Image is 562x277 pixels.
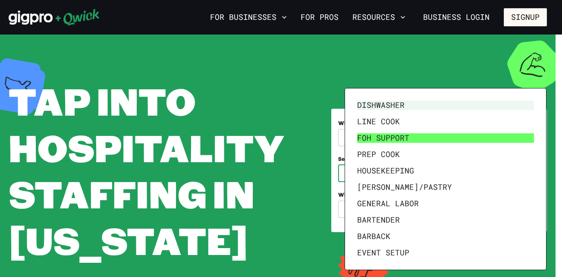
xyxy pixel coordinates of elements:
[354,130,537,146] li: FOH Support
[354,113,537,130] li: Line Cook
[354,228,537,245] li: Barback
[354,97,537,113] li: Dishwasher
[354,245,537,261] li: Event Setup
[354,146,537,163] li: Prep Cook
[354,163,537,179] li: Housekeeping
[354,179,537,195] li: [PERSON_NAME]/Pastry
[354,195,537,212] li: General Labor
[354,212,537,228] li: Bartender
